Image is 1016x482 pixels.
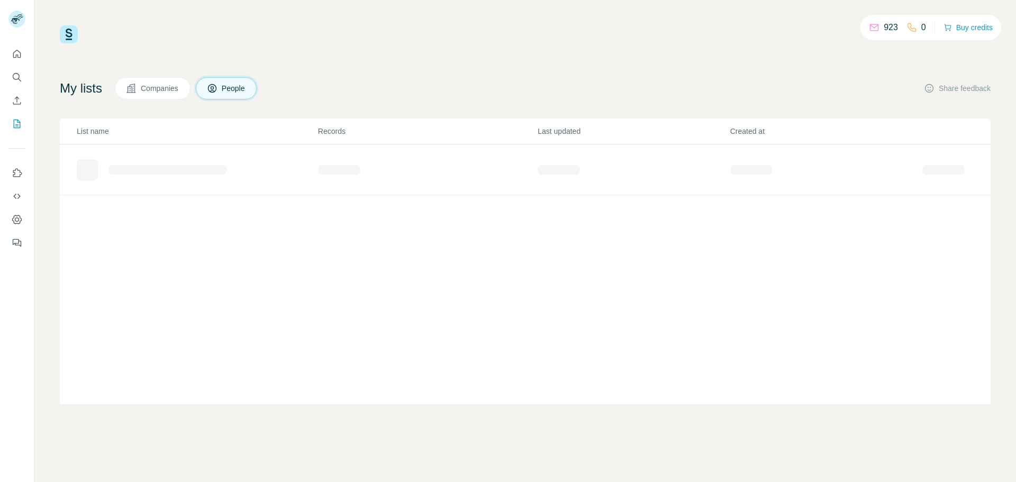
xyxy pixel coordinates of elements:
p: Records [318,126,537,137]
button: Search [8,68,25,87]
img: Surfe Logo [60,25,78,43]
p: 0 [921,21,926,34]
span: People [222,83,246,94]
p: Last updated [538,126,729,137]
button: My lists [8,114,25,133]
button: Use Surfe API [8,187,25,206]
button: Use Surfe on LinkedIn [8,163,25,183]
button: Share feedback [924,83,991,94]
button: Buy credits [944,20,993,35]
p: Created at [730,126,921,137]
button: Enrich CSV [8,91,25,110]
span: Companies [141,83,179,94]
button: Dashboard [8,210,25,229]
button: Feedback [8,233,25,252]
h4: My lists [60,80,102,97]
p: 923 [884,21,898,34]
p: List name [77,126,317,137]
button: Quick start [8,44,25,63]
